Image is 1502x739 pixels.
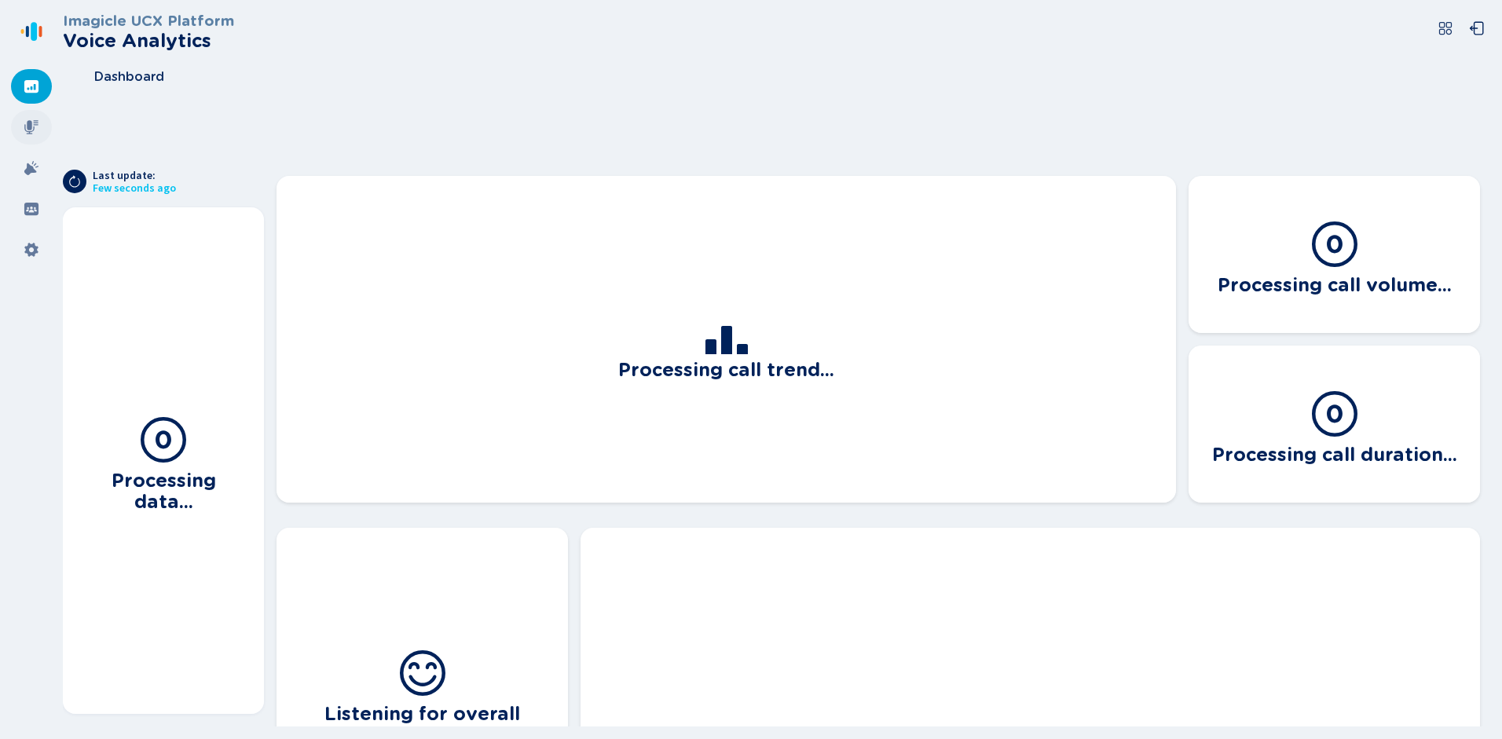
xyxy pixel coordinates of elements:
svg: mic-fill [24,119,39,135]
h3: Processing data... [82,465,245,513]
span: Few seconds ago [93,182,176,195]
div: Groups [11,192,52,226]
svg: arrow-clockwise [68,175,81,188]
div: Settings [11,232,52,267]
svg: dashboard-filled [24,79,39,94]
svg: box-arrow-left [1469,20,1485,36]
h3: Processing call trend... [618,354,834,381]
span: Last update: [93,170,176,182]
span: Dashboard [94,70,164,84]
h3: Processing call duration... [1212,439,1457,466]
h3: Processing call volume... [1218,269,1452,296]
div: Dashboard [11,69,52,104]
h2: Voice Analytics [63,30,234,52]
svg: groups-filled [24,201,39,217]
h3: Imagicle UCX Platform [63,13,234,30]
div: Alarms [11,151,52,185]
div: Recordings [11,110,52,145]
svg: alarm-filled [24,160,39,176]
